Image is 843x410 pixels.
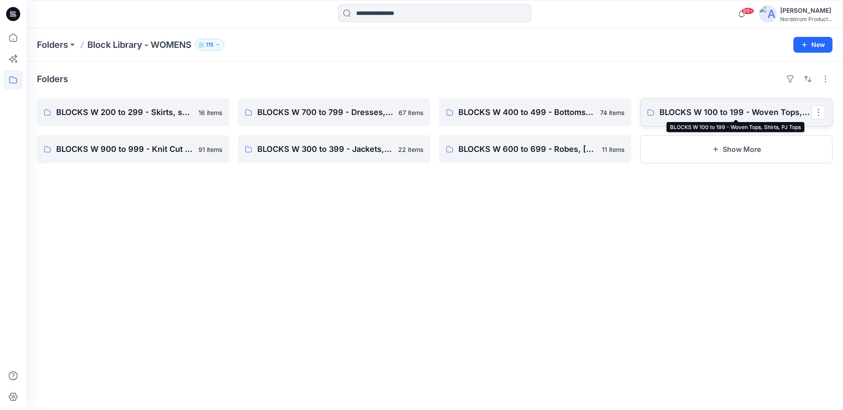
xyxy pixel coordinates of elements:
button: Show More [640,135,832,163]
p: 16 items [198,108,222,117]
p: 67 items [399,108,423,117]
h4: Folders [37,74,68,84]
span: 99+ [741,7,754,14]
p: BLOCKS W 200 to 299 - Skirts, skorts, 1/2 Slip, Full Slip [56,106,193,119]
button: New [793,37,832,53]
p: 115 [206,40,213,50]
a: BLOCKS W 600 to 699 - Robes, [GEOGRAPHIC_DATA]11 items [439,135,631,163]
a: BLOCKS W 100 to 199 - Woven Tops, Shirts, PJ Tops [640,98,832,126]
p: BLOCKS W 700 to 799 - Dresses, Cami's, Gowns, Chemise [257,106,393,119]
button: 115 [195,39,224,51]
p: BLOCKS W 400 to 499 - Bottoms, Shorts [458,106,595,119]
a: BLOCKS W 400 to 499 - Bottoms, Shorts74 items [439,98,631,126]
p: BLOCKS W 600 to 699 - Robes, [GEOGRAPHIC_DATA] [458,143,597,155]
div: [PERSON_NAME] [780,5,832,16]
img: avatar [759,5,777,23]
p: 22 items [398,145,423,154]
p: 91 items [198,145,222,154]
a: BLOCKS W 900 to 999 - Knit Cut & Sew Tops91 items [37,135,229,163]
p: BLOCKS W 100 to 199 - Woven Tops, Shirts, PJ Tops [659,106,811,119]
a: Folders [37,39,68,51]
a: BLOCKS W 300 to 399 - Jackets, Blazers, Outerwear, Sportscoat, Vest22 items [238,135,430,163]
p: BLOCKS W 900 to 999 - Knit Cut & Sew Tops [56,143,193,155]
a: BLOCKS W 700 to 799 - Dresses, Cami's, Gowns, Chemise67 items [238,98,430,126]
p: 74 items [600,108,624,117]
p: Block Library - WOMENS [87,39,191,51]
div: Nordstrom Product... [780,16,832,22]
a: BLOCKS W 200 to 299 - Skirts, skorts, 1/2 Slip, Full Slip16 items [37,98,229,126]
p: 11 items [602,145,624,154]
p: BLOCKS W 300 to 399 - Jackets, Blazers, Outerwear, Sportscoat, Vest [257,143,393,155]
